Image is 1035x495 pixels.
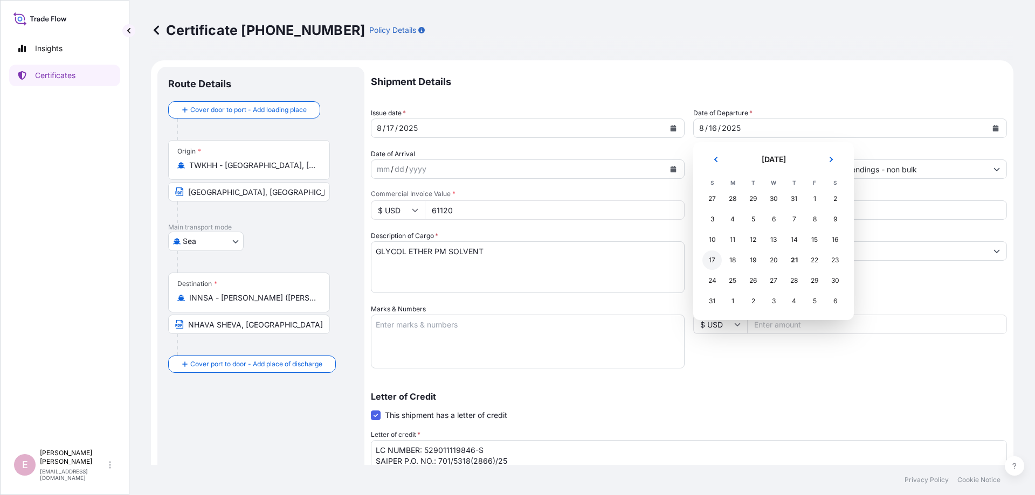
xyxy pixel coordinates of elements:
[723,189,742,208] div: Monday, July 28, 2025
[784,271,804,290] div: Thursday, August 28, 2025
[702,210,722,229] div: Sunday, August 3, 2025
[784,250,804,270] div: Today, Thursday, August 21, 2025
[743,271,763,290] div: Tuesday, August 26, 2025
[702,250,722,270] div: Sunday, August 17, 2025
[763,177,784,189] th: W
[702,271,722,290] div: Sunday, August 24, 2025
[805,210,824,229] div: Friday, August 8, 2025
[702,230,722,249] div: Sunday, August 10, 2025
[764,291,783,311] div: Wednesday, September 3, 2025
[825,177,845,189] th: S
[702,291,722,311] div: Sunday, August 31, 2025
[784,291,804,311] div: Thursday, September 4, 2025
[722,177,743,189] th: M
[784,210,804,229] div: Thursday, August 7, 2025
[764,189,783,208] div: Wednesday, July 30, 2025
[784,177,804,189] th: T
[743,189,763,208] div: Tuesday, July 29, 2025
[784,230,804,249] div: Thursday, August 14, 2025
[743,230,763,249] div: Tuesday, August 12, 2025
[825,291,845,311] div: Saturday, September 6, 2025
[702,189,722,208] div: Sunday, July 27, 2025
[805,250,824,270] div: Friday, August 22, 2025
[764,230,783,249] div: Wednesday, August 13, 2025
[825,210,845,229] div: Saturday, August 9, 2025
[743,250,763,270] div: Tuesday, August 19, 2025
[723,210,742,229] div: Monday, August 4, 2025
[743,210,763,229] div: Tuesday, August 5, 2025
[825,250,845,270] div: Saturday, August 23, 2025
[819,151,843,168] button: Next
[764,210,783,229] div: Wednesday, August 6, 2025
[825,189,845,208] div: Saturday, August 2, 2025
[805,271,824,290] div: Friday, August 29, 2025
[743,291,763,311] div: Tuesday, September 2, 2025
[704,151,728,168] button: Previous
[702,177,722,189] th: S
[764,250,783,270] div: Wednesday, August 20, 2025
[369,25,416,36] p: Policy Details
[825,230,845,249] div: Saturday, August 16, 2025 selected
[825,271,845,290] div: Saturday, August 30, 2025
[702,151,845,311] div: August 2025
[723,291,742,311] div: Monday, September 1, 2025
[805,189,824,208] div: Friday, August 1, 2025
[151,22,365,39] p: Certificate [PHONE_NUMBER]
[743,177,763,189] th: T
[784,189,804,208] div: Thursday, July 31, 2025
[702,177,845,311] table: August 2025
[804,177,825,189] th: F
[764,271,783,290] div: Wednesday, August 27, 2025
[723,230,742,249] div: Monday, August 11, 2025
[723,250,742,270] div: Monday, August 18, 2025
[693,142,854,320] section: Calendar
[734,154,813,165] h2: [DATE]
[805,291,824,311] div: Friday, September 5, 2025
[805,230,824,249] div: Friday, August 15, 2025
[723,271,742,290] div: Monday, August 25, 2025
